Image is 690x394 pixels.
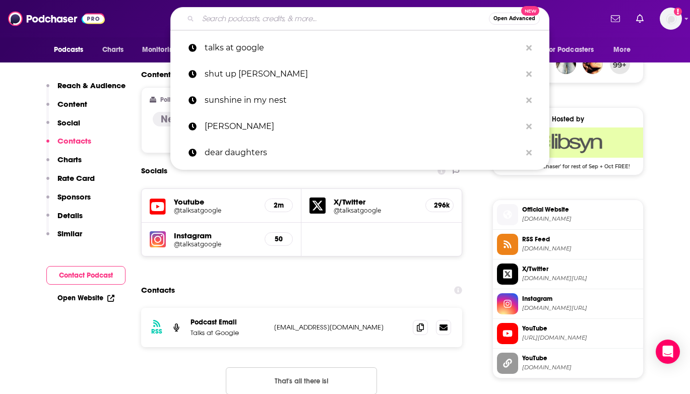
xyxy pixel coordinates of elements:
[522,354,639,363] span: YouTube
[546,43,594,57] span: For Podcasters
[170,35,549,61] a: talks at google
[174,207,257,214] a: @talksatgoogle
[522,215,639,223] span: talksatgoogle.libsyn.com
[57,192,91,202] p: Sponsors
[96,40,130,59] a: Charts
[274,323,405,332] p: [EMAIL_ADDRESS][DOMAIN_NAME]
[57,81,126,90] p: Reach & Audience
[497,323,639,344] a: YouTube[URL][DOMAIN_NAME]
[191,318,266,326] p: Podcast Email
[46,99,87,118] button: Content
[660,8,682,30] img: User Profile
[205,35,521,61] p: talks at google
[174,197,257,207] h5: Youtube
[493,115,643,123] div: Hosted by
[46,136,91,155] button: Contacts
[497,264,639,285] a: X/Twitter[DOMAIN_NAME][URL]
[522,294,639,303] span: Instagram
[273,201,284,210] h5: 2m
[150,231,166,247] img: iconImage
[606,40,643,59] button: open menu
[191,329,266,337] p: Talks at Google
[170,61,549,87] a: shut up [PERSON_NAME]
[135,40,191,59] button: open menu
[522,205,639,214] span: Official Website
[57,118,80,127] p: Social
[583,54,603,74] img: oolyum
[205,113,521,140] p: kindred grace
[493,158,643,170] span: Use code: 'podchaser' for rest of Sep + Oct FREE!
[46,211,83,229] button: Details
[610,54,630,74] button: 99+
[522,245,639,252] span: talksatgoogle.libsyn.com
[522,364,639,371] span: youtube.com
[497,234,639,255] a: RSS Feed[DOMAIN_NAME]
[273,235,284,243] h5: 50
[57,173,95,183] p: Rate Card
[57,99,87,109] p: Content
[521,6,539,16] span: New
[161,113,228,125] h4: Neutral/Mixed
[57,229,82,238] p: Similar
[102,43,124,57] span: Charts
[46,229,82,247] button: Similar
[57,211,83,220] p: Details
[8,9,105,28] img: Podchaser - Follow, Share and Rate Podcasts
[57,294,114,302] a: Open Website
[334,197,417,207] h5: X/Twitter
[57,136,91,146] p: Contacts
[489,13,540,25] button: Open AdvancedNew
[493,16,535,21] span: Open Advanced
[632,10,648,27] a: Show notifications dropdown
[57,155,82,164] p: Charts
[522,304,639,312] span: instagram.com/talksatgoogle
[170,113,549,140] a: [PERSON_NAME]
[522,275,639,282] span: twitter.com/talksatgoogle
[174,231,257,240] h5: Instagram
[141,161,167,180] h2: Socials
[46,155,82,173] button: Charts
[54,43,84,57] span: Podcasts
[613,43,631,57] span: More
[47,40,97,59] button: open menu
[46,118,80,137] button: Social
[522,265,639,274] span: X/Twitter
[205,140,521,166] p: dear daughters
[141,281,175,300] h2: Contacts
[656,340,680,364] div: Open Intercom Messenger
[497,204,639,225] a: Official Website[DOMAIN_NAME]
[493,127,643,158] img: Libsyn Deal: Use code: 'podchaser' for rest of Sep + Oct FREE!
[522,334,639,342] span: https://www.youtube.com/@talksatgoogle
[660,8,682,30] button: Show profile menu
[497,293,639,314] a: Instagram[DOMAIN_NAME][URL]
[497,353,639,374] a: YouTube[DOMAIN_NAME]
[660,8,682,30] span: Logged in as BenLaurro
[46,266,126,285] button: Contact Podcast
[522,324,639,333] span: YouTube
[170,87,549,113] a: sunshine in my nest
[198,11,489,27] input: Search podcasts, credits, & more...
[151,327,162,336] h3: RSS
[434,201,445,210] h5: 296k
[170,7,549,30] div: Search podcasts, credits, & more...
[334,207,417,214] a: @talksatgoogle
[141,70,455,79] h2: Content
[46,173,95,192] button: Rate Card
[556,54,576,74] img: Cengle
[205,87,521,113] p: sunshine in my nest
[205,61,521,87] p: shut up evan
[522,235,639,244] span: RSS Feed
[160,96,199,103] h2: Political Skew
[46,81,126,99] button: Reach & Audience
[493,127,643,169] a: Libsyn Deal: Use code: 'podchaser' for rest of Sep + Oct FREE!
[607,10,624,27] a: Show notifications dropdown
[174,240,257,248] a: @talksatgoogle
[142,43,178,57] span: Monitoring
[674,8,682,16] svg: Add a profile image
